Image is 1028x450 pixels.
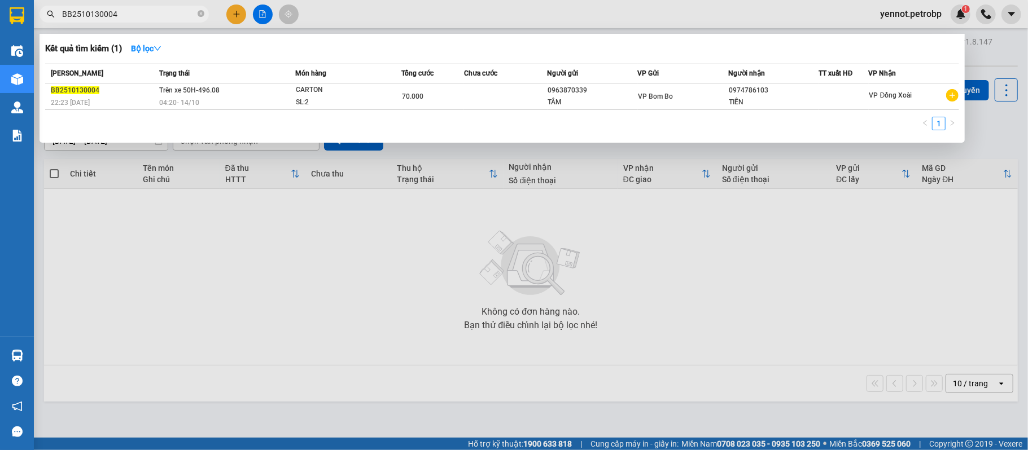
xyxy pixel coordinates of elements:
span: Trên xe 50H-496.08 [159,86,220,94]
span: close-circle [198,10,204,17]
span: VP Bom Bo [638,92,673,100]
a: 1 [933,117,945,130]
span: right [949,120,956,126]
span: Người gửi [548,69,579,77]
img: logo-vxr [10,7,24,24]
span: Món hàng [296,69,327,77]
span: Người nhận [728,69,765,77]
span: Trạng thái [159,69,190,77]
li: Next Page [946,117,959,130]
span: search [47,10,55,18]
div: 0963870339 [548,85,637,96]
img: warehouse-icon [11,73,23,85]
li: Previous Page [918,117,932,130]
button: right [946,117,959,130]
img: warehouse-icon [11,350,23,361]
span: BB2510130004 [51,86,99,94]
button: left [918,117,932,130]
strong: Bộ lọc [131,44,161,53]
span: 04:20 - 14/10 [159,99,199,107]
span: plus-circle [946,89,959,102]
span: message [12,426,23,437]
div: CARTON [296,84,381,96]
span: left [922,120,929,126]
span: TT xuất HĐ [819,69,853,77]
img: warehouse-icon [11,45,23,57]
div: TIẾN [729,96,818,108]
span: down [154,45,161,52]
input: Tìm tên, số ĐT hoặc mã đơn [62,8,195,20]
span: VP Gửi [638,69,659,77]
span: Tổng cước [401,69,434,77]
h3: Kết quả tìm kiếm ( 1 ) [45,43,122,55]
span: close-circle [198,9,204,20]
div: SL: 2 [296,96,381,109]
div: 0974786103 [729,85,818,96]
span: [PERSON_NAME] [51,69,103,77]
span: notification [12,401,23,412]
span: VP Nhận [869,69,896,77]
span: 22:23 [DATE] [51,99,90,107]
div: TÂM [548,96,637,108]
span: VP Đồng Xoài [869,91,912,99]
button: Bộ lọcdown [122,39,170,58]
span: question-circle [12,376,23,386]
img: warehouse-icon [11,102,23,113]
span: 70.000 [402,92,423,100]
span: Chưa cước [464,69,497,77]
img: solution-icon [11,130,23,142]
